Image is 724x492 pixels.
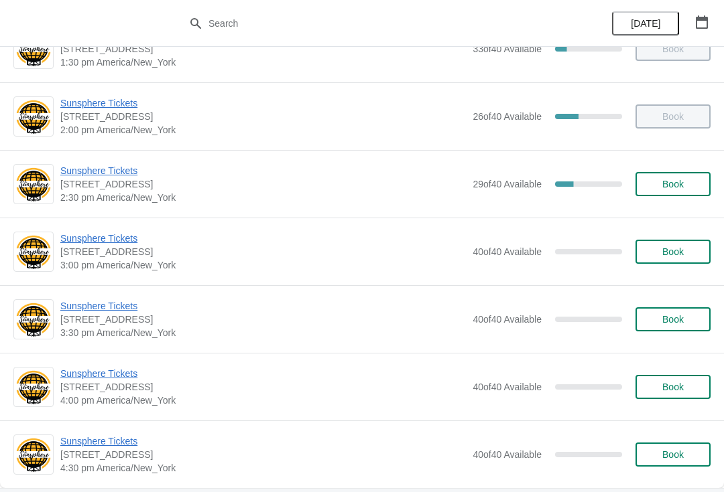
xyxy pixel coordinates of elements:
[60,394,466,407] span: 4:00 pm America/New_York
[60,380,466,394] span: [STREET_ADDRESS]
[60,367,466,380] span: Sunsphere Tickets
[662,179,684,189] span: Book
[662,449,684,460] span: Book
[60,232,466,245] span: Sunsphere Tickets
[14,98,53,135] img: Sunsphere Tickets | 810 Clinch Avenue, Knoxville, TN, USA | 2:00 pm America/New_York
[662,246,684,257] span: Book
[60,56,466,69] span: 1:30 pm America/New_York
[14,234,53,270] img: Sunsphere Tickets | 810 Clinch Avenue, Knoxville, TN, USA | 3:00 pm America/New_York
[14,166,53,203] img: Sunsphere Tickets | 810 Clinch Avenue, Knoxville, TN, USA | 2:30 pm America/New_York
[14,301,53,338] img: Sunsphere Tickets | 810 Clinch Avenue, Knoxville, TN, USA | 3:30 pm America/New_York
[60,42,466,56] span: [STREET_ADDRESS]
[60,177,466,191] span: [STREET_ADDRESS]
[473,44,542,54] span: 33 of 40 Available
[60,96,466,110] span: Sunsphere Tickets
[473,449,542,460] span: 40 of 40 Available
[60,299,466,313] span: Sunsphere Tickets
[473,111,542,122] span: 26 of 40 Available
[14,436,53,473] img: Sunsphere Tickets | 810 Clinch Avenue, Knoxville, TN, USA | 4:30 pm America/New_York
[636,442,711,467] button: Book
[631,18,660,29] span: [DATE]
[636,172,711,196] button: Book
[60,313,466,326] span: [STREET_ADDRESS]
[60,245,466,258] span: [STREET_ADDRESS]
[60,434,466,448] span: Sunsphere Tickets
[60,258,466,272] span: 3:00 pm America/New_York
[473,246,542,257] span: 40 of 40 Available
[208,11,543,35] input: Search
[60,123,466,137] span: 2:00 pm America/New_York
[473,179,542,189] span: 29 of 40 Available
[60,448,466,461] span: [STREET_ADDRESS]
[14,31,53,68] img: Sunsphere Tickets | 810 Clinch Avenue, Knoxville, TN, USA | 1:30 pm America/New_York
[662,382,684,392] span: Book
[636,307,711,331] button: Book
[473,382,542,392] span: 40 of 40 Available
[60,326,466,339] span: 3:30 pm America/New_York
[60,164,466,177] span: Sunsphere Tickets
[473,314,542,325] span: 40 of 40 Available
[662,314,684,325] span: Book
[14,369,53,406] img: Sunsphere Tickets | 810 Clinch Avenue, Knoxville, TN, USA | 4:00 pm America/New_York
[612,11,679,35] button: [DATE]
[636,240,711,264] button: Book
[60,191,466,204] span: 2:30 pm America/New_York
[60,461,466,475] span: 4:30 pm America/New_York
[60,110,466,123] span: [STREET_ADDRESS]
[636,375,711,399] button: Book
